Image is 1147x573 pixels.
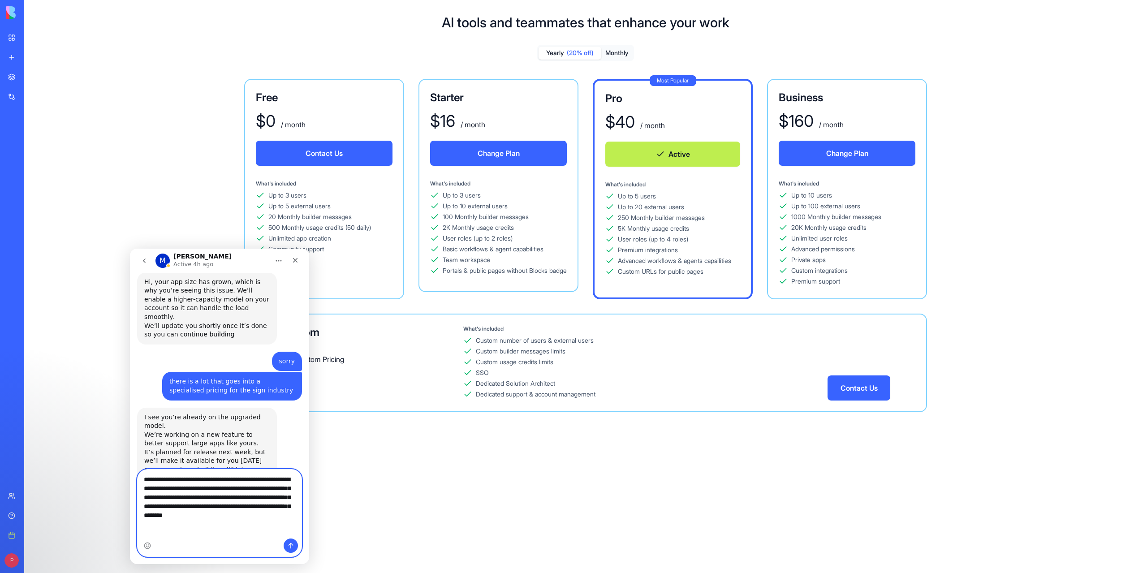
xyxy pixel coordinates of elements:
div: Custom URLs for public pages [618,267,703,276]
div: 250 Monthly builder messages [618,213,705,222]
div: Premium integrations [618,246,678,254]
div: / month [279,119,306,130]
div: Most Popular [650,75,696,86]
button: Monthly [601,47,633,60]
div: Advanced permissions [791,245,855,254]
div: / month [817,119,844,130]
button: Contact Us [256,141,392,166]
div: User roles (up to 4 roles) [618,235,688,244]
div: What's included [256,180,392,187]
div: / month [638,120,665,131]
img: logo [6,6,62,19]
div: Advanced workflows & agents capailities [618,256,731,265]
div: Starter [430,90,567,105]
div: 500 Monthly usage credits (50 daily) [268,223,371,232]
div: Up to 5 external users [268,202,331,211]
div: $ 160 [779,112,814,130]
div: $ 0 [256,112,276,130]
div: Dedicated Solution Architect [476,379,555,388]
div: What's included [779,180,915,187]
span: (20% off) [567,48,594,57]
div: Portals & public pages without Blocks badge [443,266,567,275]
div: Up to 5 users [618,192,656,201]
div: Private apps [791,255,826,264]
div: Business [779,90,915,105]
div: Free [256,90,392,105]
div: $ 16 [430,112,455,130]
div: Custom [281,325,463,340]
div: Premium support [791,277,840,286]
div: User roles (up to 2 roles) [443,234,513,243]
div: 5K Monthly usage credits [618,224,689,233]
div: 2K Monthly usage credits [443,223,514,232]
div: Unlimited user roles [791,234,848,243]
div: Up to 3 users [443,191,481,200]
div: What's included [430,180,567,187]
div: Up to 10 external users [443,202,508,211]
div: Team workspace [443,255,490,264]
div: Up to 10 users [791,191,832,200]
span: P [4,553,19,568]
div: Up to 3 users [268,191,306,200]
button: Change Plan [779,141,915,166]
div: Pro [605,91,740,106]
iframe: Intercom live chat [130,249,309,564]
div: $ 40 [605,113,635,131]
div: 20 Monthly builder messages [268,212,352,221]
div: Custom number of users & external users [476,336,594,345]
div: What's included [605,181,740,188]
div: Custom builder messages limits [476,347,565,356]
button: Active [605,142,740,167]
div: SSO [476,368,489,377]
h1: AI tools and teammates that enhance your work [442,14,729,30]
div: Basic workflows & agent capabilities [443,245,543,254]
div: / month [459,119,485,130]
button: Contact Us [828,375,890,401]
button: Yearly [539,47,601,60]
div: Up to 20 external users [618,202,684,211]
div: Up to 100 external users [791,202,860,211]
div: 1000 Monthly builder messages [791,212,881,221]
div: Dedicated support & account management [476,390,595,399]
div: 100 Monthly builder messages [443,212,529,221]
div: 20K Monthly usage credits [791,223,867,232]
div: Custom usage credits limits [476,358,553,366]
div: Unlimited app creation [268,234,331,243]
div: What's included [463,325,828,332]
div: Community support [268,245,324,254]
div: Custom integrations [791,266,848,275]
button: Change Plan [430,141,567,166]
span: Custom Pricing [295,354,344,365]
button: Send a message… [154,290,168,304]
